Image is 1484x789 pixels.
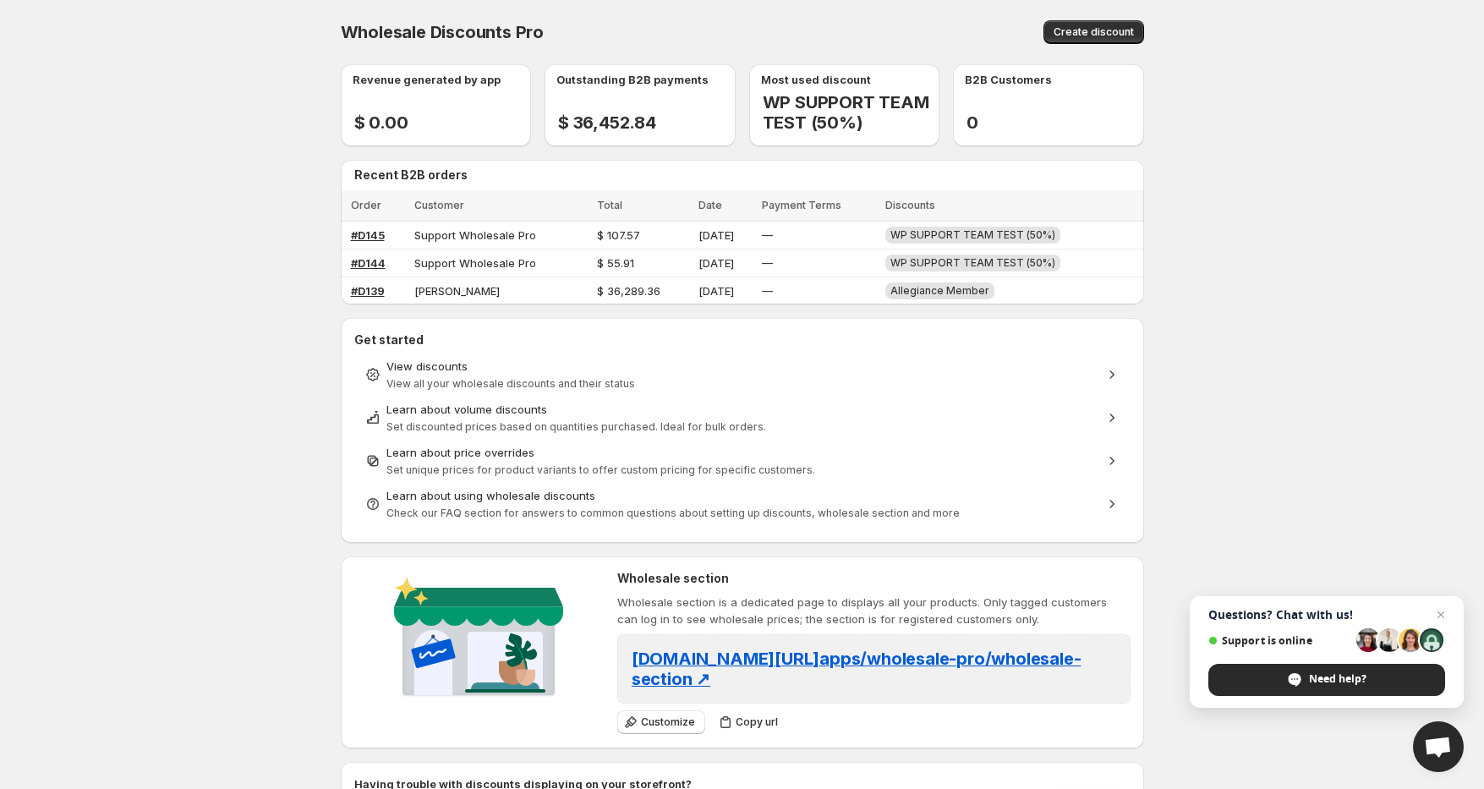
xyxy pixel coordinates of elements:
span: Date [698,199,722,211]
p: Most used discount [761,71,871,88]
h2: 0 [967,112,992,133]
h2: $ 0.00 [354,112,408,133]
span: Customer [414,199,464,211]
p: B2B Customers [965,71,1052,88]
span: [DOMAIN_NAME][URL] apps/wholesale-pro/wholesale-section ↗ [632,649,1082,689]
span: Copy url [736,715,778,729]
h2: $ 36,452.84 [558,112,656,133]
span: Payment Terms [762,199,841,211]
span: Need help? [1208,664,1445,696]
span: WP SUPPORT TEAM TEST (50%) [890,256,1055,269]
h2: Get started [354,331,1131,348]
div: View discounts [386,358,1098,375]
span: — [762,228,773,242]
span: $ 36,289.36 [597,284,660,298]
span: Discounts [885,199,935,211]
span: Create discount [1054,25,1134,39]
p: Outstanding B2B payments [556,71,709,88]
p: Revenue generated by app [353,71,501,88]
span: Order [351,199,381,211]
span: [DATE] [698,228,734,242]
span: $ 55.91 [597,256,634,270]
span: $ 107.57 [597,228,640,242]
button: Copy url [712,710,788,734]
span: — [762,284,773,298]
h2: Recent B2B orders [354,167,1137,184]
span: Support is online [1208,634,1350,647]
a: Open chat [1413,721,1464,772]
span: Wholesale Discounts Pro [341,22,544,42]
span: Set discounted prices based on quantities purchased. Ideal for bulk orders. [386,420,766,433]
div: Learn about price overrides [386,444,1098,461]
span: Support Wholesale Pro [414,228,536,242]
h2: WP SUPPORT TEAM TEST (50%) [763,92,940,133]
button: Customize [617,710,705,734]
span: Customize [641,715,695,729]
a: #D145 [351,228,385,242]
a: [DOMAIN_NAME][URL]apps/wholesale-pro/wholesale-section ↗ [632,654,1082,688]
a: #D144 [351,256,386,270]
p: Wholesale section is a dedicated page to displays all your products. Only tagged customers can lo... [617,594,1131,627]
span: WP SUPPORT TEAM TEST (50%) [890,228,1055,241]
span: — [762,256,773,270]
h2: Wholesale section [617,570,1131,587]
span: Total [597,199,622,211]
a: #D139 [351,284,385,298]
span: Questions? Chat with us! [1208,608,1445,622]
span: Support Wholesale Pro [414,256,536,270]
span: View all your wholesale discounts and their status [386,377,635,390]
div: Learn about volume discounts [386,401,1098,418]
span: Need help? [1309,671,1366,687]
span: [DATE] [698,256,734,270]
span: [PERSON_NAME] [414,284,500,298]
span: Set unique prices for product variants to offer custom pricing for specific customers. [386,463,815,476]
span: [DATE] [698,284,734,298]
img: Wholesale section [387,570,570,710]
button: Create discount [1043,20,1144,44]
span: Allegiance Member [890,284,989,297]
span: Check our FAQ section for answers to common questions about setting up discounts, wholesale secti... [386,507,960,519]
div: Learn about using wholesale discounts [386,487,1098,504]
